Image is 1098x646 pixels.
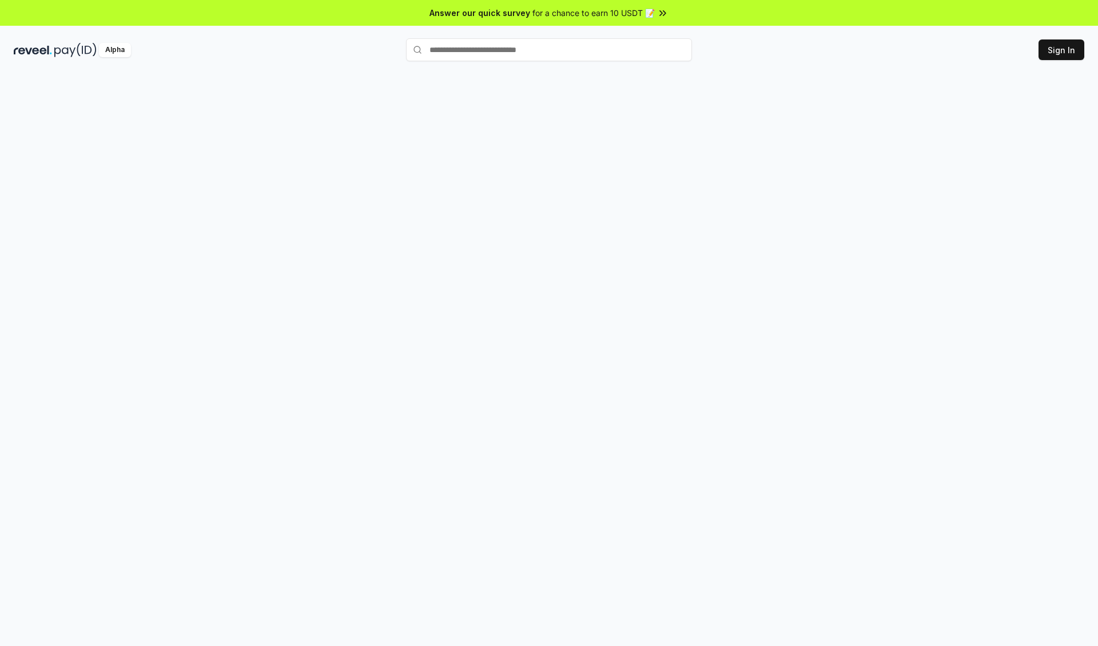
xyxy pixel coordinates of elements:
button: Sign In [1039,39,1084,60]
span: Answer our quick survey [429,7,530,19]
img: pay_id [54,43,97,57]
div: Alpha [99,43,131,57]
img: reveel_dark [14,43,52,57]
span: for a chance to earn 10 USDT 📝 [532,7,655,19]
